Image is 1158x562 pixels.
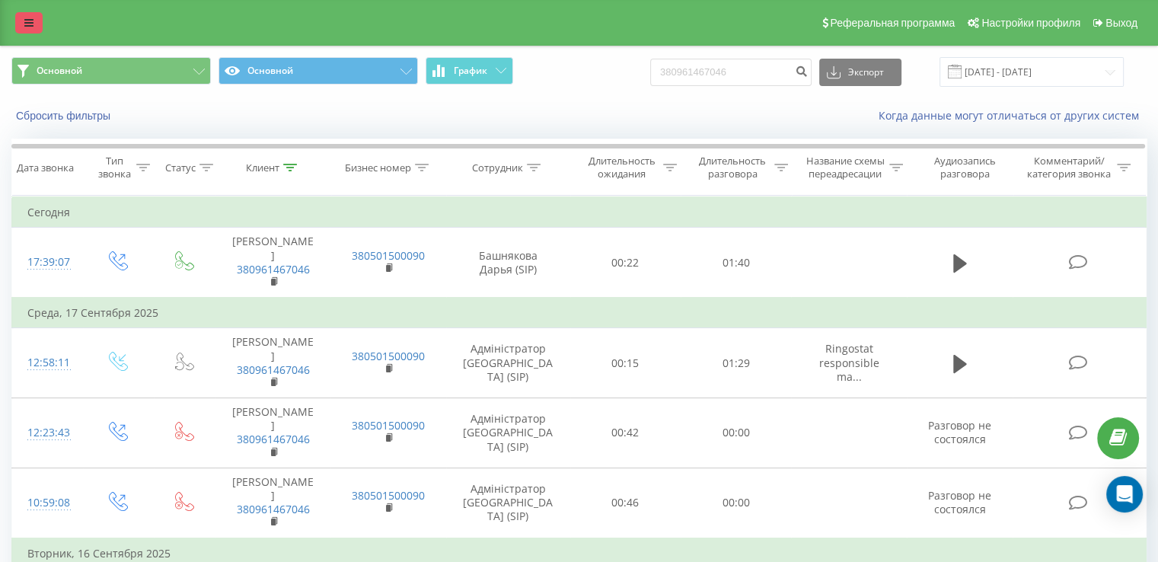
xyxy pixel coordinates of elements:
td: 00:42 [570,398,681,468]
div: 12:23:43 [27,418,68,448]
td: [PERSON_NAME] [215,228,330,298]
a: Когда данные могут отличаться от других систем [879,108,1147,123]
button: График [426,57,513,85]
span: Основной [37,65,82,77]
td: Адміністратор [GEOGRAPHIC_DATA] (SIP) [446,398,570,468]
span: Настройки профиля [981,17,1080,29]
div: Статус [165,161,196,174]
div: Комментарий/категория звонка [1024,155,1113,180]
div: Дата звонка [17,161,74,174]
span: Реферальная программа [830,17,955,29]
a: 380501500090 [352,349,425,363]
div: 12:58:11 [27,348,68,378]
td: [PERSON_NAME] [215,468,330,538]
span: График [454,65,487,76]
div: Клиент [246,161,279,174]
td: 00:22 [570,228,681,298]
td: 00:15 [570,328,681,398]
td: Адміністратор [GEOGRAPHIC_DATA] (SIP) [446,468,570,538]
div: Open Intercom Messenger [1106,476,1143,513]
div: Длительность ожидания [584,155,660,180]
a: 380961467046 [237,362,310,377]
td: Сегодня [12,197,1147,228]
button: Сбросить фильтры [11,109,118,123]
td: Башнякова Дарья (SIP) [446,228,570,298]
td: 01:40 [681,228,791,298]
td: [PERSON_NAME] [215,398,330,468]
button: Основной [219,57,418,85]
div: Тип звонка [96,155,132,180]
div: Сотрудник [472,161,523,174]
span: Разговор не состоялся [928,418,991,446]
input: Поиск по номеру [650,59,812,86]
td: 00:46 [570,468,681,538]
div: Аудиозапись разговора [920,155,1010,180]
td: Адміністратор [GEOGRAPHIC_DATA] (SIP) [446,328,570,398]
div: 10:59:08 [27,488,68,518]
span: Разговор не состоялся [928,488,991,516]
a: 380961467046 [237,262,310,276]
a: 380501500090 [352,418,425,433]
a: 380961467046 [237,432,310,446]
div: Длительность разговора [694,155,770,180]
td: 00:00 [681,398,791,468]
div: Название схемы переадресации [805,155,885,180]
button: Основной [11,57,211,85]
span: Ringostat responsible ma... [819,341,879,383]
td: Среда, 17 Сентября 2025 [12,298,1147,328]
td: [PERSON_NAME] [215,328,330,398]
td: 00:00 [681,468,791,538]
a: 380501500090 [352,488,425,503]
div: 17:39:07 [27,247,68,277]
a: 380501500090 [352,248,425,263]
td: 01:29 [681,328,791,398]
span: Выход [1105,17,1137,29]
a: 380961467046 [237,502,310,516]
div: Бизнес номер [345,161,411,174]
button: Экспорт [819,59,901,86]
